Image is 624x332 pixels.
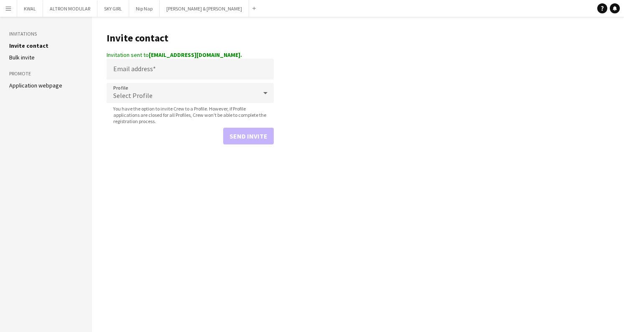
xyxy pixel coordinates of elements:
[43,0,97,17] button: ALTRON MODULAR
[107,32,274,44] h1: Invite contact
[9,70,83,77] h3: Promote
[107,51,274,59] div: Invitation sent to
[9,54,35,61] a: Bulk invite
[9,30,83,38] h3: Invitations
[149,51,242,59] strong: [EMAIL_ADDRESS][DOMAIN_NAME].
[9,82,62,89] a: Application webpage
[17,0,43,17] button: KWAL
[107,106,274,124] span: You have the option to invite Crew to a Profile. However, if Profile applications are closed for ...
[9,42,48,49] a: Invite contact
[129,0,160,17] button: Nip Nap
[160,0,249,17] button: [PERSON_NAME] & [PERSON_NAME]
[113,91,153,100] span: Select Profile
[97,0,129,17] button: SKY GIRL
